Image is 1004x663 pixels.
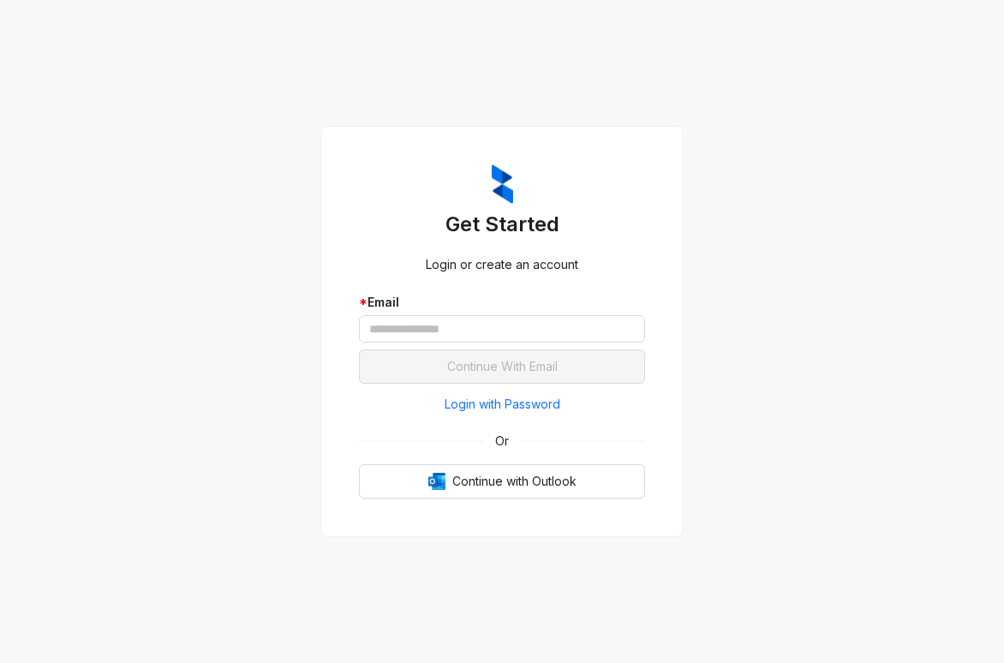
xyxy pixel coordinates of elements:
[359,211,645,238] h3: Get Started
[452,472,577,491] span: Continue with Outlook
[445,395,560,414] span: Login with Password
[359,255,645,274] div: Login or create an account
[483,432,521,451] span: Or
[428,473,445,490] img: Outlook
[359,464,645,499] button: OutlookContinue with Outlook
[359,293,645,312] div: Email
[359,349,645,384] button: Continue With Email
[492,164,513,204] img: ZumaIcon
[359,391,645,418] button: Login with Password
